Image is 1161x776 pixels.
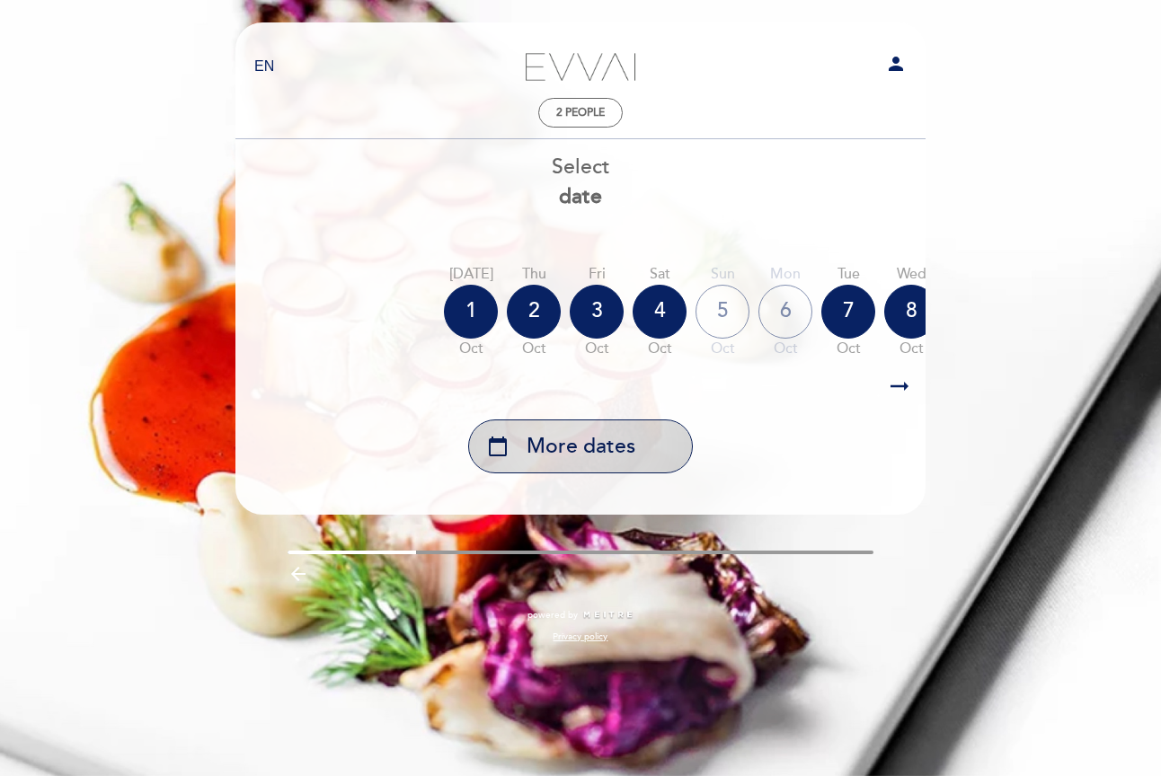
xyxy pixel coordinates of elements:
div: 7 [821,285,875,339]
div: 5 [696,285,749,339]
div: Tue [821,264,875,285]
a: powered by [527,609,634,622]
i: arrow_right_alt [886,367,913,406]
i: person [885,53,907,75]
div: Fri [570,264,624,285]
div: 4 [633,285,687,339]
div: Oct [821,339,875,359]
img: MEITRE [582,611,634,620]
div: 8 [884,285,938,339]
i: calendar_today [487,431,509,462]
span: powered by [527,609,578,622]
b: date [559,184,602,209]
div: Oct [444,339,498,359]
div: Oct [758,339,812,359]
div: Oct [633,339,687,359]
div: 1 [444,285,498,339]
button: person [885,53,907,81]
a: Privacy policy [553,630,607,643]
div: Thu [507,264,561,285]
div: Mon [758,264,812,285]
div: Sat [633,264,687,285]
div: Select [235,153,926,212]
div: Wed [884,264,938,285]
div: Oct [507,339,561,359]
div: Oct [884,339,938,359]
div: [DATE] [444,264,498,285]
div: Sun [696,264,749,285]
span: More dates [527,432,635,462]
span: 2 people [556,106,605,119]
div: Oct [570,339,624,359]
div: 2 [507,285,561,339]
i: arrow_backward [288,563,309,585]
div: 3 [570,285,624,339]
a: Evvai [468,42,693,92]
div: 6 [758,285,812,339]
div: Oct [696,339,749,359]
